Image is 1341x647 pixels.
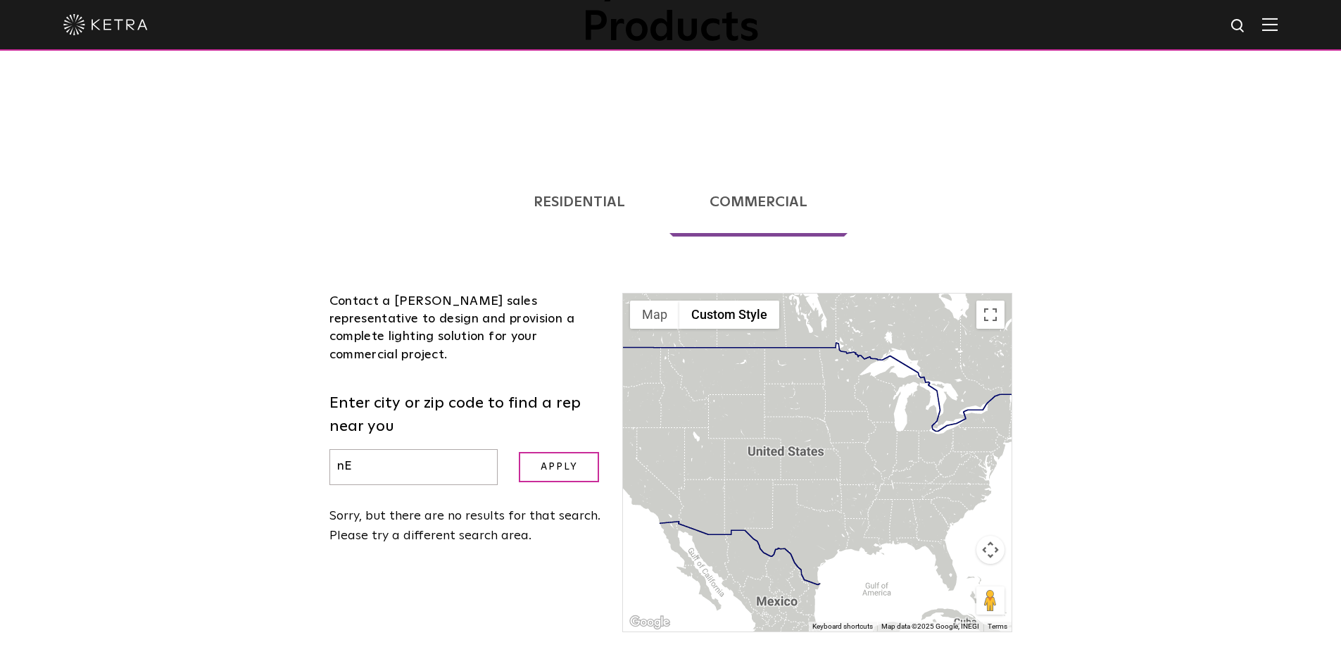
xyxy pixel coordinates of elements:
[976,536,1005,564] button: Map camera controls
[976,586,1005,615] button: Drag Pegman onto the map to open Street View
[630,301,679,329] button: Show street map
[1230,18,1247,35] img: search icon
[519,452,599,482] input: Apply
[1262,18,1278,31] img: Hamburger%20Nav.svg
[627,613,673,632] img: Google
[812,622,873,632] button: Keyboard shortcuts
[976,301,1005,329] button: Toggle fullscreen view
[493,168,665,237] a: Residential
[329,392,602,439] label: Enter city or zip code to find a rep near you
[329,449,498,485] input: Enter city or zip code
[329,293,602,364] div: Contact a [PERSON_NAME] sales representative to design and provision a complete lighting solution...
[63,14,148,35] img: ketra-logo-2019-white
[988,622,1007,630] a: Terms (opens in new tab)
[329,506,602,547] div: Sorry, but there are no results for that search. Please try a different search area.
[627,613,673,632] a: Open this area in Google Maps (opens a new window)
[881,622,979,630] span: Map data ©2025 Google, INEGI
[669,168,848,237] a: Commercial
[679,301,779,329] button: Custom Style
